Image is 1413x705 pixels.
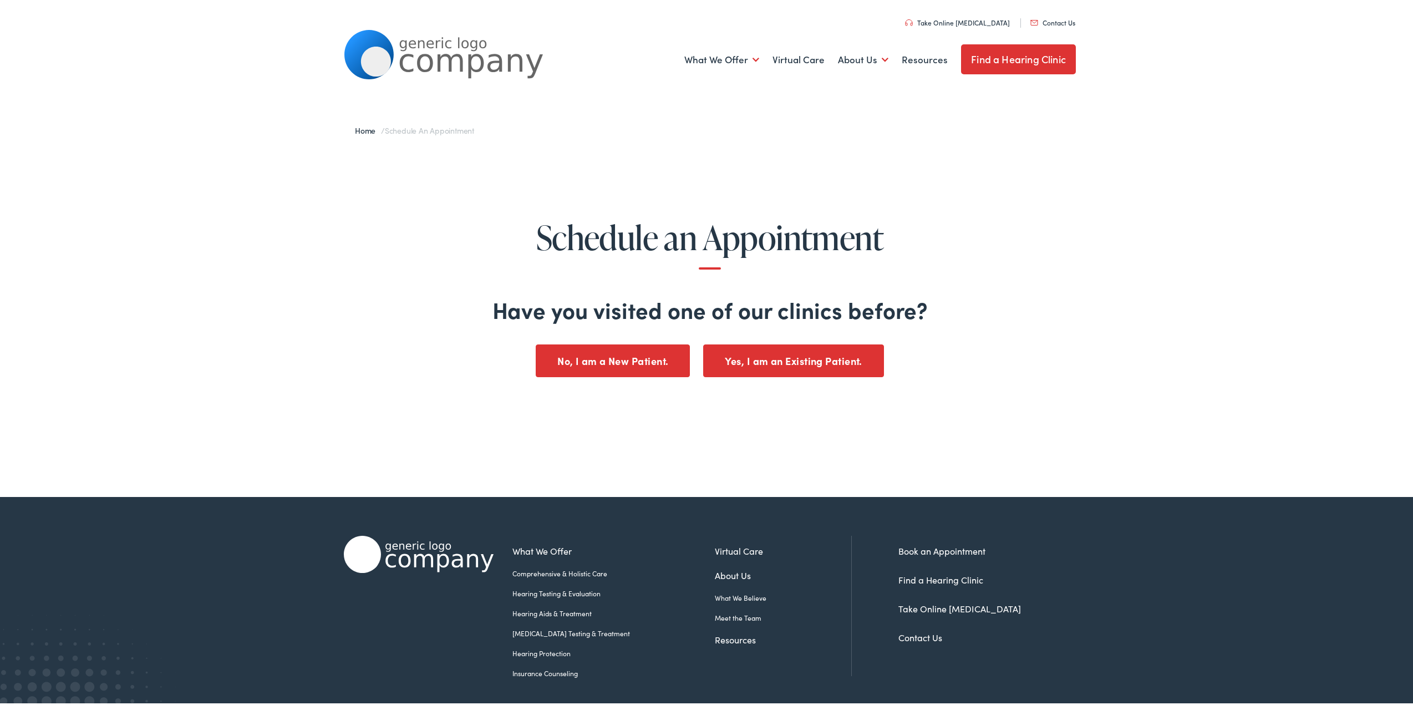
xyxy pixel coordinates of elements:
a: Resources [715,631,851,645]
a: What We Offer [684,38,759,79]
h2: Have you visited one of our clinics before? [57,295,1363,321]
a: Hearing Protection [512,647,715,657]
span: Schedule an Appointment [385,123,474,134]
button: Yes, I am an Existing Patient. [703,343,884,376]
a: Find a Hearing Clinic [961,43,1076,73]
a: Find a Hearing Clinic [898,572,983,584]
a: [MEDICAL_DATA] Testing & Treatment [512,627,715,637]
a: About Us [838,38,888,79]
a: Virtual Care [715,542,851,556]
a: Hearing Testing & Evaluation [512,587,715,597]
a: About Us [715,567,851,580]
a: Resources [902,38,948,79]
a: Comprehensive & Holistic Care [512,567,715,577]
img: Alpaca Audiology [344,534,494,571]
a: Contact Us [1030,16,1075,26]
a: Contact Us [898,630,942,642]
img: utility icon [1030,18,1038,24]
a: Take Online [MEDICAL_DATA] [898,601,1021,613]
a: Book an Appointment [898,543,985,555]
span: / [355,123,474,134]
a: Home [355,123,381,134]
a: Virtual Care [772,38,825,79]
a: Take Online [MEDICAL_DATA] [905,16,1010,26]
img: utility icon [905,18,913,24]
a: Hearing Aids & Treatment [512,607,715,617]
a: Meet the Team [715,611,851,621]
h1: Schedule an Appointment [57,217,1363,268]
button: No, I am a New Patient. [536,343,690,376]
a: What We Offer [512,542,715,556]
a: What We Believe [715,591,851,601]
a: Insurance Counseling [512,667,715,677]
